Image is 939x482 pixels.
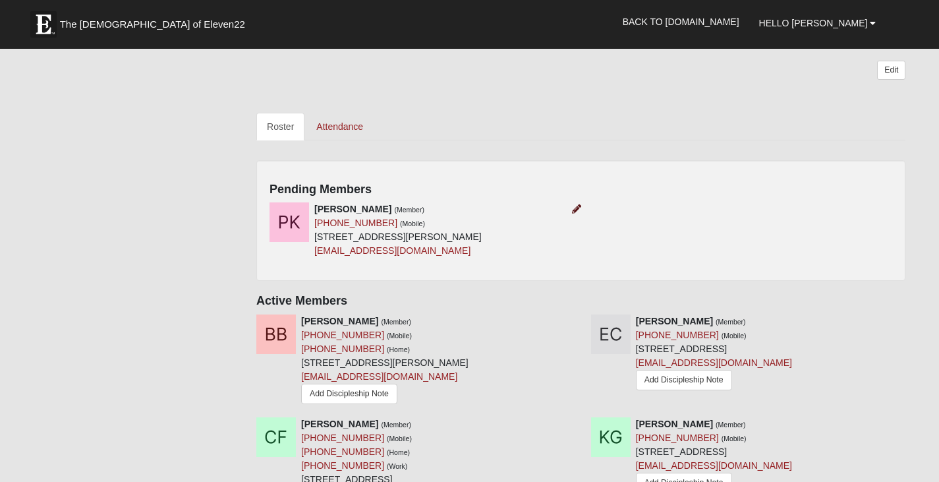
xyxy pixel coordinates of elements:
small: (Member) [716,421,746,429]
a: [PHONE_NUMBER] [636,330,719,340]
a: Back to [DOMAIN_NAME] [613,5,749,38]
a: Add Discipleship Note [636,370,732,390]
a: [EMAIL_ADDRESS][DOMAIN_NAME] [636,357,792,368]
small: (Mobile) [722,435,747,442]
a: [PHONE_NUMBER] [301,433,384,443]
strong: [PERSON_NAME] [301,316,378,326]
span: Hello [PERSON_NAME] [759,18,868,28]
a: Roster [256,113,304,140]
a: Hello [PERSON_NAME] [749,7,886,40]
small: (Mobile) [400,220,425,227]
a: The [DEMOGRAPHIC_DATA] of Eleven22 [24,5,287,38]
h4: Active Members [256,294,905,309]
small: (Member) [394,206,424,214]
strong: [PERSON_NAME] [314,204,391,214]
a: Attendance [306,113,374,140]
small: (Member) [716,318,746,326]
small: (Member) [381,421,411,429]
span: The [DEMOGRAPHIC_DATA] of Eleven22 [60,18,245,31]
small: (Member) [381,318,411,326]
small: (Mobile) [387,332,412,340]
small: (Mobile) [722,332,747,340]
a: [PHONE_NUMBER] [301,446,384,457]
a: [EMAIL_ADDRESS][DOMAIN_NAME] [314,245,470,256]
small: (Mobile) [387,435,412,442]
div: [STREET_ADDRESS][PERSON_NAME] [314,202,482,258]
strong: [PERSON_NAME] [636,419,713,429]
a: [PHONE_NUMBER] [314,218,397,228]
a: [PHONE_NUMBER] [301,344,384,354]
a: [PHONE_NUMBER] [301,330,384,340]
a: [PHONE_NUMBER] [636,433,719,443]
strong: [PERSON_NAME] [301,419,378,429]
a: Add Discipleship Note [301,384,397,404]
a: [EMAIL_ADDRESS][DOMAIN_NAME] [301,371,457,382]
h4: Pending Members [270,183,892,197]
small: (Home) [387,346,410,353]
strong: [PERSON_NAME] [636,316,713,326]
div: [STREET_ADDRESS][PERSON_NAME] [301,315,469,407]
small: (Home) [387,448,410,456]
img: Eleven22 logo [30,11,57,38]
div: [STREET_ADDRESS] [636,315,792,394]
a: Edit [877,61,905,80]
